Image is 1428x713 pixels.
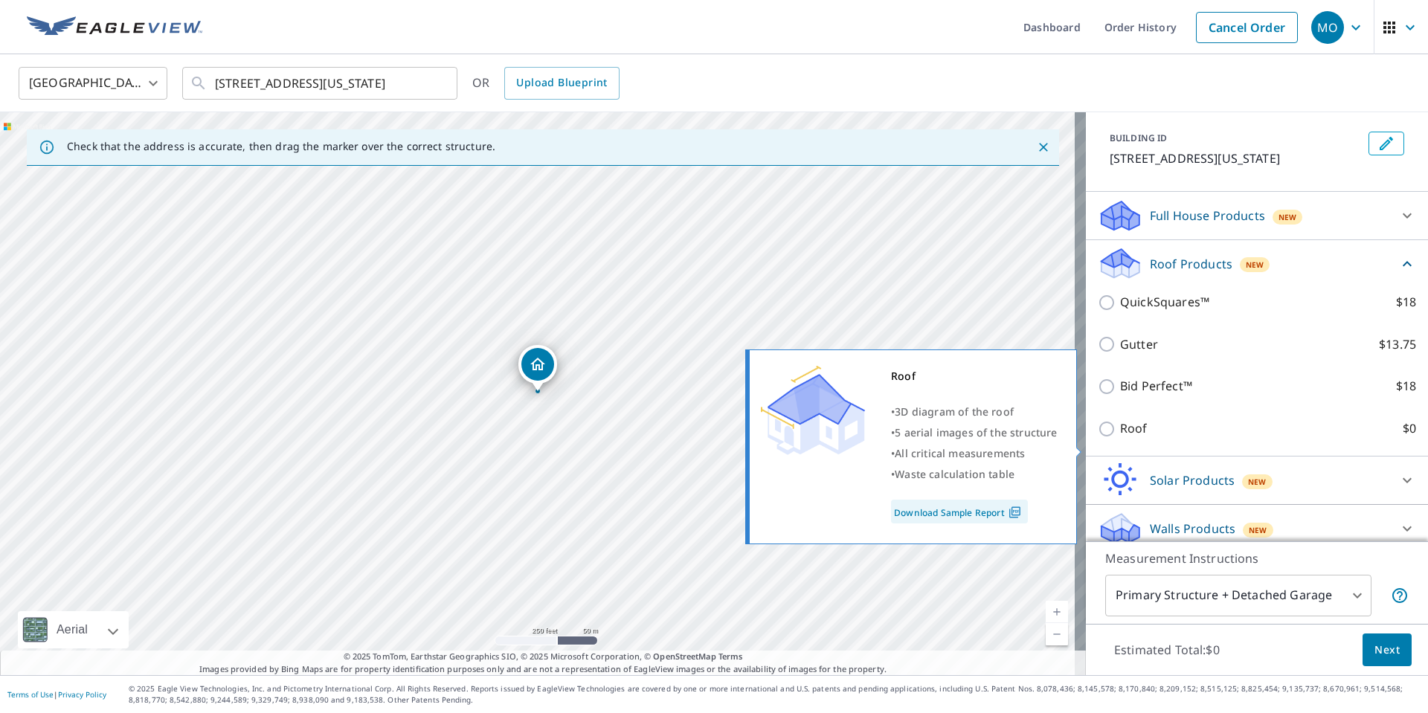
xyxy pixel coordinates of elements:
[1110,132,1167,144] p: BUILDING ID
[1102,633,1232,666] p: Estimated Total: $0
[516,74,607,92] span: Upload Blueprint
[653,651,715,662] a: OpenStreetMap
[891,500,1028,523] a: Download Sample Report
[1034,138,1053,157] button: Close
[7,690,106,699] p: |
[1396,377,1416,396] p: $18
[895,425,1057,439] span: 5 aerial images of the structure
[1150,520,1235,538] p: Walls Products
[1396,293,1416,312] p: $18
[1196,12,1298,43] a: Cancel Order
[1279,211,1297,223] span: New
[891,422,1058,443] div: •
[7,689,54,700] a: Terms of Use
[1379,335,1416,354] p: $13.75
[1150,207,1265,225] p: Full House Products
[27,16,202,39] img: EV Logo
[1120,419,1148,438] p: Roof
[895,467,1014,481] span: Waste calculation table
[1046,623,1068,645] a: Current Level 17, Zoom Out
[1368,132,1404,155] button: Edit building 1
[1110,149,1363,167] p: [STREET_ADDRESS][US_STATE]
[718,651,743,662] a: Terms
[1098,511,1416,546] div: Walls ProductsNew
[129,683,1421,706] p: © 2025 Eagle View Technologies, Inc. and Pictometry International Corp. All Rights Reserved. Repo...
[518,345,557,391] div: Dropped pin, building 1, Residential property, 2780 Dristol Dr Colorado Springs, CO 80920
[344,651,743,663] span: © 2025 TomTom, Earthstar Geographics SIO, © 2025 Microsoft Corporation, ©
[1311,11,1344,44] div: MO
[1150,255,1232,273] p: Roof Products
[52,611,92,648] div: Aerial
[1403,419,1416,438] p: $0
[895,404,1014,419] span: 3D diagram of the roof
[1374,641,1400,659] span: Next
[19,62,167,104] div: [GEOGRAPHIC_DATA]
[1363,633,1412,667] button: Next
[761,366,865,455] img: Premium
[1248,476,1267,488] span: New
[67,140,495,153] p: Check that the address is accurate, then drag the marker over the correct structure.
[891,443,1058,464] div: •
[1391,587,1409,604] span: Your report will include the primary structure and a detached garage if one exists.
[895,446,1025,460] span: All critical measurements
[891,401,1058,422] div: •
[1246,259,1264,271] span: New
[1005,506,1025,519] img: Pdf Icon
[1105,575,1371,616] div: Primary Structure + Detached Garage
[891,464,1058,485] div: •
[1098,198,1416,233] div: Full House ProductsNew
[1046,601,1068,623] a: Current Level 17, Zoom In
[1120,293,1209,312] p: QuickSquares™
[1120,377,1192,396] p: Bid Perfect™
[472,67,620,100] div: OR
[1098,462,1416,498] div: Solar ProductsNew
[1150,471,1235,489] p: Solar Products
[1120,335,1158,354] p: Gutter
[891,366,1058,387] div: Roof
[18,611,129,648] div: Aerial
[1098,246,1416,281] div: Roof ProductsNew
[1105,549,1409,567] p: Measurement Instructions
[504,67,619,100] a: Upload Blueprint
[215,62,427,104] input: Search by address or latitude-longitude
[58,689,106,700] a: Privacy Policy
[1249,524,1267,536] span: New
